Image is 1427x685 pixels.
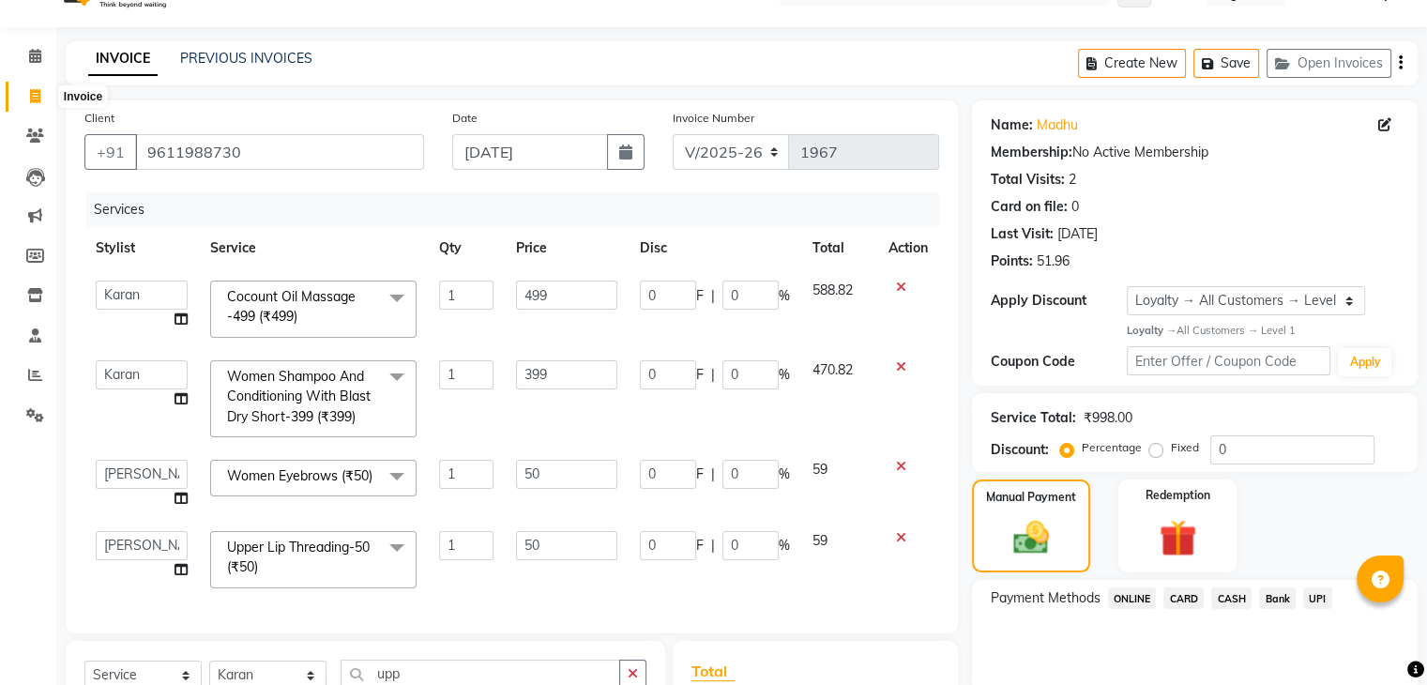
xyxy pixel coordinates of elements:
div: [DATE] [1057,224,1098,244]
span: Total [691,662,735,681]
span: Payment Methods [991,588,1101,608]
input: Enter Offer / Coupon Code [1127,346,1331,375]
span: Upper Lip Threading-50 (₹50) [227,539,370,575]
th: Total [801,227,877,269]
span: % [779,464,790,484]
span: Bank [1259,587,1296,609]
span: CARD [1163,587,1204,609]
input: Search by Name/Mobile/Email/Code [135,134,424,170]
div: Invoice [59,85,107,108]
label: Date [452,110,478,127]
a: x [258,558,266,575]
th: Service [199,227,428,269]
span: F [696,286,704,306]
img: _cash.svg [1002,517,1060,558]
strong: Loyalty → [1127,324,1177,337]
div: Name: [991,115,1033,135]
span: Women Eyebrows (₹50) [227,467,372,484]
div: Points: [991,251,1033,271]
th: Stylist [84,227,199,269]
div: Services [86,192,953,227]
span: 588.82 [812,282,853,298]
span: 59 [812,461,827,478]
label: Percentage [1082,439,1142,456]
div: No Active Membership [991,143,1399,162]
th: Qty [428,227,505,269]
span: % [779,536,790,556]
div: Service Total: [991,408,1076,428]
div: 0 [1071,197,1079,217]
button: Save [1193,49,1259,78]
button: Open Invoices [1267,49,1391,78]
span: ONLINE [1108,587,1157,609]
div: Membership: [991,143,1072,162]
a: x [356,408,364,425]
button: Create New [1078,49,1186,78]
img: _gift.svg [1147,515,1208,562]
div: All Customers → Level 1 [1127,323,1399,339]
div: Last Visit: [991,224,1054,244]
label: Invoice Number [673,110,754,127]
span: | [711,365,715,385]
div: Total Visits: [991,170,1065,190]
a: x [372,467,381,484]
span: % [779,365,790,385]
span: Cocount Oil Massage -499 (₹499) [227,288,356,325]
span: | [711,286,715,306]
div: Discount: [991,440,1049,460]
button: +91 [84,134,137,170]
div: Apply Discount [991,291,1127,311]
label: Fixed [1171,439,1199,456]
span: 59 [812,532,827,549]
a: PREVIOUS INVOICES [180,50,312,67]
span: Women Shampoo And Conditioning With Blast Dry Short-399 (₹399) [227,368,371,425]
span: | [711,464,715,484]
button: Apply [1338,348,1391,376]
th: Disc [629,227,801,269]
label: Manual Payment [986,489,1076,506]
span: CASH [1211,587,1252,609]
span: UPI [1303,587,1332,609]
th: Action [877,227,939,269]
span: F [696,365,704,385]
div: Card on file: [991,197,1068,217]
span: F [696,464,704,484]
span: F [696,536,704,556]
div: ₹998.00 [1084,408,1132,428]
div: Coupon Code [991,352,1127,372]
label: Redemption [1146,487,1210,504]
label: Client [84,110,114,127]
div: 51.96 [1037,251,1070,271]
span: % [779,286,790,306]
a: x [297,308,306,325]
span: 470.82 [812,361,853,378]
div: 2 [1069,170,1076,190]
a: Madhu [1037,115,1078,135]
th: Price [505,227,629,269]
span: | [711,536,715,556]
